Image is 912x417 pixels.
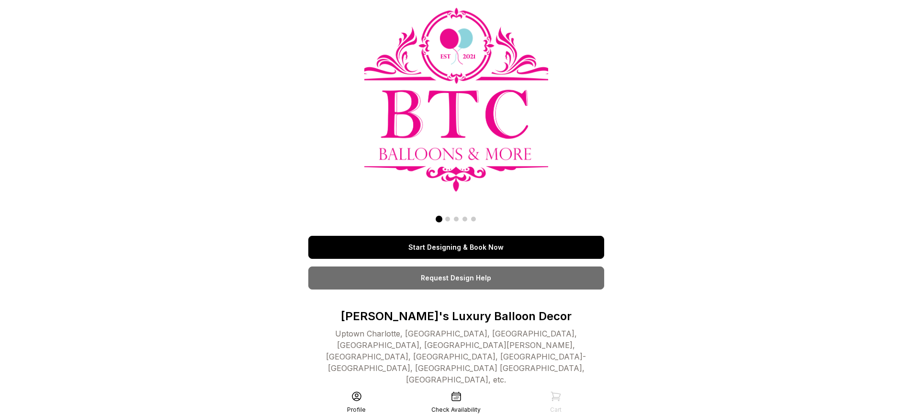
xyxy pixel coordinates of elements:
[431,406,481,414] div: Check Availability
[308,266,604,290] a: Request Design Help
[308,309,604,324] p: [PERSON_NAME]'s Luxury Balloon Decor
[347,406,366,414] div: Profile
[550,406,562,414] div: Cart
[308,236,604,259] a: Start Designing & Book Now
